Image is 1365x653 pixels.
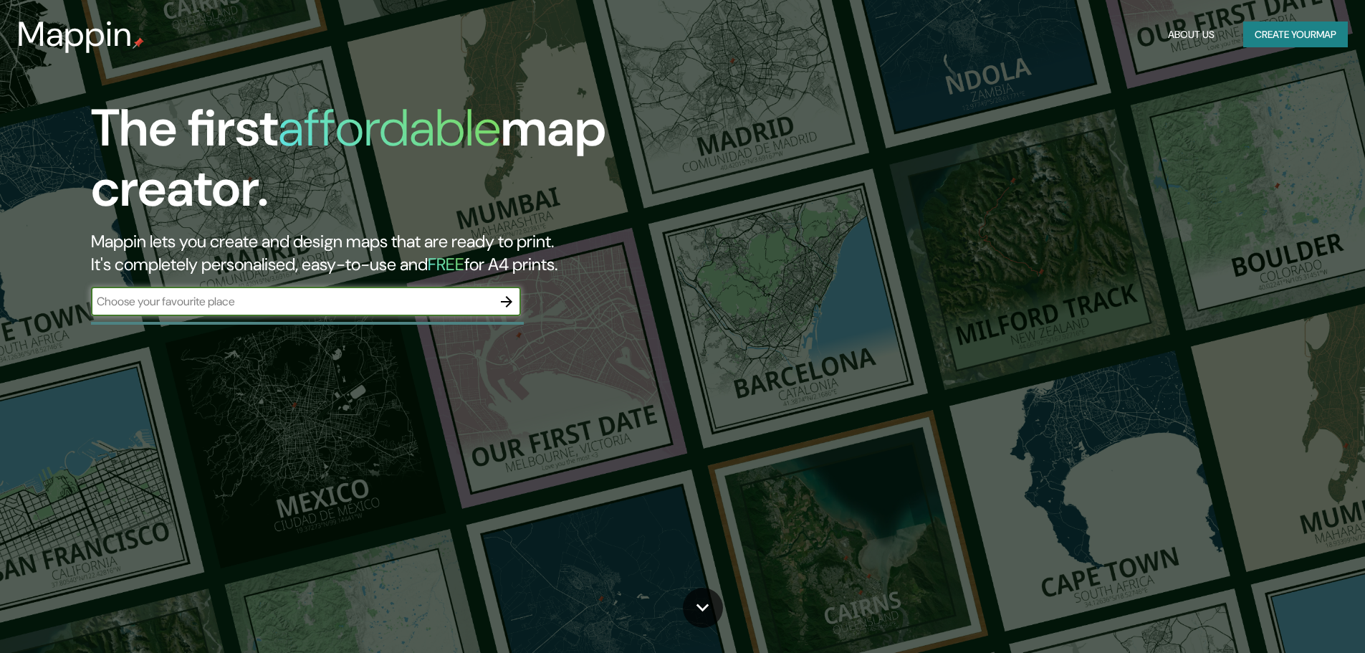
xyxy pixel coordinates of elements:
[278,95,501,161] h1: affordable
[428,253,464,275] h5: FREE
[91,230,774,276] h2: Mappin lets you create and design maps that are ready to print. It's completely personalised, eas...
[91,98,774,230] h1: The first map creator.
[1162,22,1220,48] button: About Us
[17,14,133,54] h3: Mappin
[1243,22,1348,48] button: Create yourmap
[91,293,492,310] input: Choose your favourite place
[133,37,144,49] img: mappin-pin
